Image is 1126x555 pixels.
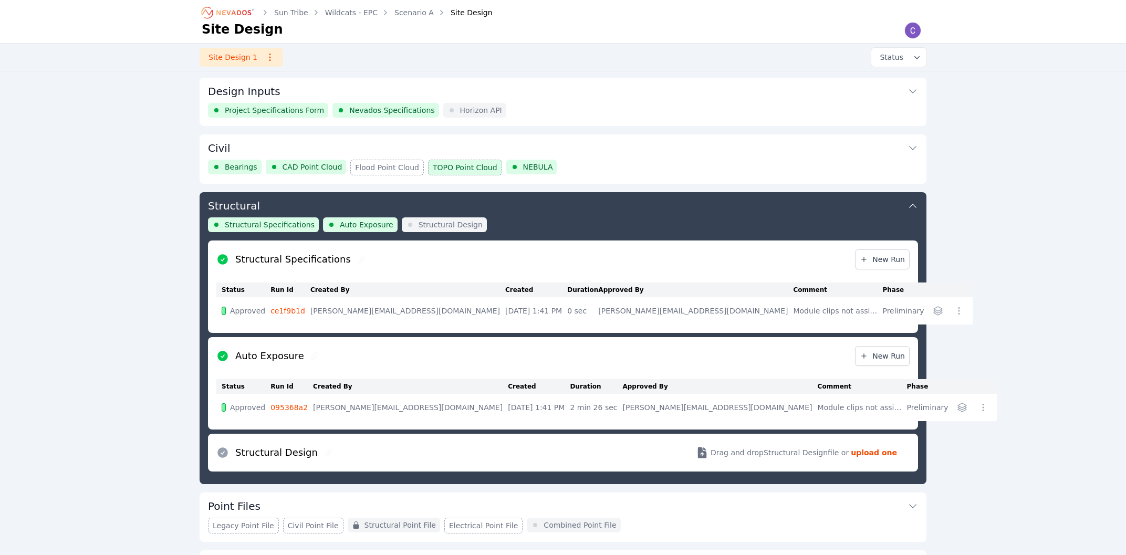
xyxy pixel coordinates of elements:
th: Approved By [622,379,817,394]
span: New Run [860,351,905,361]
div: Site Design [436,7,493,18]
span: Civil Point File [288,520,339,531]
th: Created By [313,379,508,394]
button: Structural [208,192,918,217]
th: Phase [882,282,929,297]
th: Status [216,282,270,297]
span: Electrical Point File [449,520,518,531]
a: Site Design 1 [200,48,283,67]
span: Status [875,52,903,62]
a: Wildcats - EPC [325,7,378,18]
span: Flood Point Cloud [355,162,419,173]
div: Preliminary [882,306,924,316]
span: Auto Exposure [340,219,393,230]
a: ce1f9b1d [270,307,305,315]
span: Bearings [225,162,257,172]
span: Structural Design [419,219,483,230]
a: Sun Tribe [274,7,308,18]
h3: Civil [208,141,230,155]
nav: Breadcrumb [202,4,493,21]
th: Run Id [270,379,313,394]
span: Legacy Point File [213,520,274,531]
span: Approved [230,402,265,413]
h3: Structural [208,198,260,213]
th: Run Id [270,282,310,297]
div: Module clips not assigned yet; bidirectional stow is valid [793,306,877,316]
td: [PERSON_NAME][EMAIL_ADDRESS][DOMAIN_NAME] [313,394,508,421]
div: StructuralStructural SpecificationsAuto ExposureStructural DesignStructural SpecificationsNew Run... [200,192,926,484]
div: Preliminary [907,402,948,413]
th: Created [508,379,570,394]
button: Drag and dropStructural Designfile or upload one [683,438,910,467]
button: Point Files [208,493,918,518]
span: Nevados Specifications [349,105,434,116]
div: Module clips not assigned yet; bidirectional stow is valid [818,402,902,413]
td: [DATE] 1:41 PM [505,297,567,324]
button: Status [871,48,926,67]
span: Structural Point File [364,520,436,530]
h2: Auto Exposure [235,349,304,363]
th: Comment [793,282,882,297]
h3: Point Files [208,499,260,514]
h1: Site Design [202,21,283,38]
span: Approved [230,306,265,316]
div: 2 min 26 sec [570,402,617,413]
h2: Structural Design [235,445,318,460]
button: Civil [208,134,918,160]
a: New Run [855,346,910,366]
span: Horizon API [460,105,502,116]
span: TOPO Point Cloud [433,162,497,173]
span: New Run [860,254,905,265]
th: Phase [907,379,954,394]
h3: Design Inputs [208,84,280,99]
strong: upload one [851,447,897,458]
th: Created By [310,282,505,297]
span: Combined Point File [544,520,616,530]
div: 0 sec [567,306,593,316]
th: Status [216,379,270,394]
a: Scenario A [394,7,434,18]
h2: Structural Specifications [235,252,351,267]
th: Duration [567,282,598,297]
a: New Run [855,249,910,269]
button: Design Inputs [208,78,918,103]
th: Comment [818,379,907,394]
span: Project Specifications Form [225,105,324,116]
div: Design InputsProject Specifications FormNevados SpecificationsHorizon API [200,78,926,126]
div: CivilBearingsCAD Point CloudFlood Point CloudTOPO Point CloudNEBULA [200,134,926,184]
td: [PERSON_NAME][EMAIL_ADDRESS][DOMAIN_NAME] [622,394,817,421]
th: Duration [570,379,622,394]
td: [DATE] 1:41 PM [508,394,570,421]
td: [PERSON_NAME][EMAIL_ADDRESS][DOMAIN_NAME] [310,297,505,324]
span: Structural Specifications [225,219,315,230]
div: Point FilesLegacy Point FileCivil Point FileStructural Point FileElectrical Point FileCombined Po... [200,493,926,542]
a: 095368a2 [270,403,308,412]
th: Created [505,282,567,297]
span: CAD Point Cloud [283,162,342,172]
span: NEBULA [523,162,553,172]
td: [PERSON_NAME][EMAIL_ADDRESS][DOMAIN_NAME] [598,297,793,324]
span: Drag and drop Structural Design file or [711,447,849,458]
th: Approved By [598,282,793,297]
img: Carl Jackson [904,22,921,39]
